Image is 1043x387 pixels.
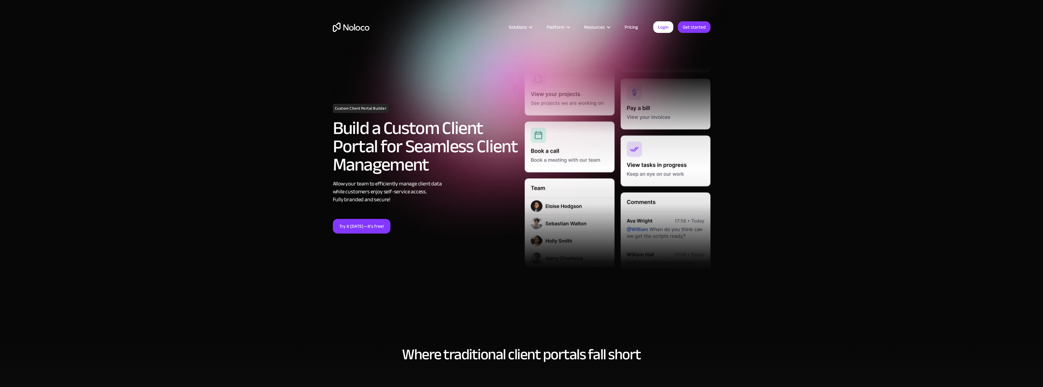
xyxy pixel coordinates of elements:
[617,23,646,31] a: Pricing
[539,23,576,31] div: Platform
[333,119,519,174] h2: Build a Custom Client Portal for Seamless Client Management
[547,23,564,31] div: Platform
[653,21,673,33] a: Login
[576,23,617,31] div: Resources
[333,180,519,204] div: Allow your team to efficiently manage client data while customers enjoy self-service access. Full...
[333,104,389,113] h1: Custom Client Portal Builder
[678,21,710,33] a: Get started
[333,219,390,234] a: Try it [DATE]—it’s free!
[584,23,605,31] div: Resources
[509,23,527,31] div: Solutions
[333,346,710,363] h2: Where traditional client portals fall short
[501,23,539,31] div: Solutions
[333,23,369,32] a: home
